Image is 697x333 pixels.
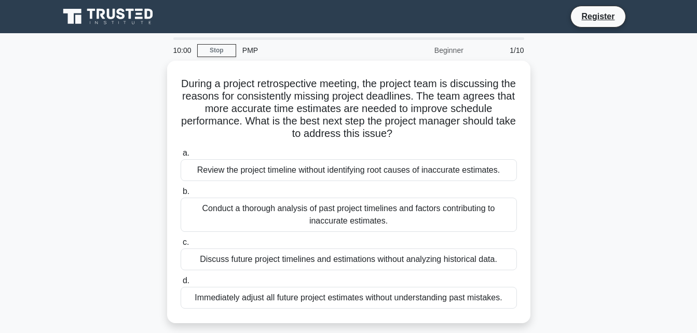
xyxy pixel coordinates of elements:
div: 10:00 [167,40,197,61]
div: Immediately adjust all future project estimates without understanding past mistakes. [181,287,517,309]
div: Beginner [379,40,470,61]
span: a. [183,148,189,157]
span: b. [183,187,189,196]
a: Register [575,10,621,23]
a: Stop [197,44,236,57]
div: Discuss future project timelines and estimations without analyzing historical data. [181,248,517,270]
div: Review the project timeline without identifying root causes of inaccurate estimates. [181,159,517,181]
span: d. [183,276,189,285]
div: 1/10 [470,40,530,61]
span: c. [183,238,189,246]
div: Conduct a thorough analysis of past project timelines and factors contributing to inaccurate esti... [181,198,517,232]
div: PMP [236,40,379,61]
h5: During a project retrospective meeting, the project team is discussing the reasons for consistent... [180,77,518,141]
